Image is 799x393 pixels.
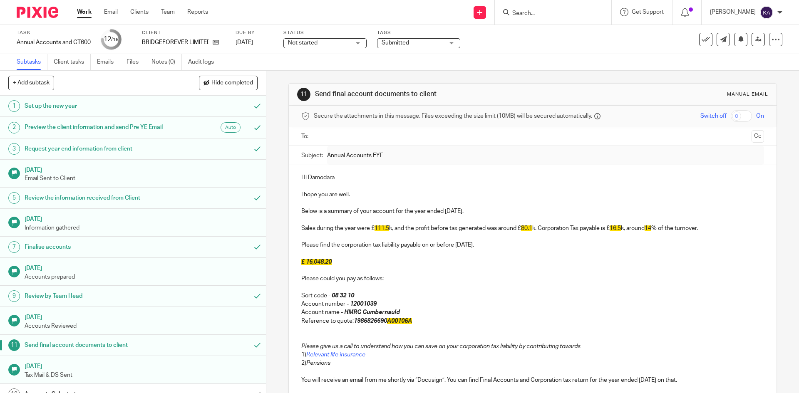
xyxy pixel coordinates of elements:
[249,286,266,306] div: Mark as to do
[25,121,169,133] h1: Preview the client information and send Pre YE Email
[301,274,764,283] p: Please could you pay as follows:
[25,241,169,253] h1: Finalise accounts
[645,225,651,231] span: 14
[77,8,92,16] a: Work
[127,54,145,70] a: Files
[151,54,182,70] a: Notes (0)
[111,37,119,42] small: /16
[8,339,20,351] div: 11
[249,188,266,208] div: Mark as to do
[25,143,169,155] h1: Request year end information from client
[249,237,266,257] div: Mark as to do
[756,112,764,120] span: On
[306,352,365,358] a: Relevant life insurance
[8,241,20,253] div: 7
[301,300,764,308] p: Account number -
[25,371,258,379] p: Tax Mail & DS Sent
[25,339,169,351] h1: Send final account documents to client
[25,322,258,330] p: Accounts Reviewed
[187,8,208,16] a: Reports
[130,8,149,16] a: Clients
[301,359,764,367] p: 2)
[199,76,258,90] button: Hide completed
[511,10,586,17] input: Search
[301,151,323,160] label: Subject:
[288,40,318,46] span: Not started
[213,39,219,45] i: Open client page
[375,225,389,231] span: 111.5
[161,8,175,16] a: Team
[142,30,225,36] label: Client
[249,335,266,356] div: Mark as to do
[301,190,764,199] p: I hope you are well.
[25,192,169,204] h1: Review the information received from Client
[25,360,258,371] h1: [DATE]
[8,122,20,133] div: 2
[8,100,20,112] div: 1
[97,54,120,70] a: Emails
[382,40,409,46] span: Submitted
[301,224,764,232] p: Sales during the year were £ k, and the profit before tax generated was around £ k. Corporation T...
[301,207,764,215] p: Below is a summary of your account for the year ended [DATE].
[521,225,532,231] span: 80.1
[25,224,258,232] p: Information gathered
[301,132,310,141] label: To:
[344,309,400,315] em: HMRC Cumbernauld
[221,122,241,133] div: Automated emails are sent as soon as the preceding subtask is completed.
[236,30,273,36] label: Due by
[301,344,581,349] em: Please give us a call to understand how you can save on your corporation tax liability by contrib...
[249,138,266,159] div: Mark as to do
[211,80,253,87] span: Hide completed
[25,164,258,174] h1: [DATE]
[54,54,91,70] a: Client tasks
[25,100,169,112] h1: Set up the new year
[727,91,768,98] div: Manual email
[710,8,756,16] p: [PERSON_NAME]
[301,376,764,384] p: You will receive an email from me shortly via “Docusign”. You can find Final Accounts and Corpora...
[25,290,169,302] h1: Review by Team Head
[25,213,258,223] h1: [DATE]
[301,317,764,325] p: Reference to quote:
[25,273,258,281] p: Accounts prepared
[332,293,354,299] em: 08 32 10
[350,301,377,307] em: 12001039
[594,113,600,119] i: Files are stored in Pixie and a secure link is sent to the message recipient.
[306,360,330,366] em: Pensions
[387,318,412,324] span: A00106A
[297,88,310,101] div: 11
[301,351,764,359] p: 1)
[315,90,551,99] h1: Send final account documents to client
[734,33,747,46] button: Snooze task
[8,290,20,302] div: 9
[377,30,460,36] label: Tags
[752,130,764,143] button: Cc
[8,192,20,204] div: 5
[17,30,91,36] label: Task
[142,38,208,47] p: BRIDGEFOREVER LIMITED
[17,7,58,18] img: Pixie
[301,259,332,265] span: £ 16,048.20
[25,174,258,183] p: Email Sent to Client
[301,308,764,316] p: Account name -
[25,311,258,321] h1: [DATE]
[8,76,54,90] button: + Add subtask
[610,225,621,231] span: 16.5
[301,241,764,249] p: Please find the corporation tax liability payable on or before [DATE].
[249,117,266,138] div: Can't undo an automated email
[104,8,118,16] a: Email
[17,54,47,70] a: Subtasks
[752,33,765,46] a: Reassign task
[249,96,266,116] div: Mark as to do
[17,38,91,47] div: Annual Accounts and CT600
[301,173,764,182] p: Hi Damodara
[236,40,253,45] span: [DATE]
[8,143,20,155] div: 3
[25,262,258,272] h1: [DATE]
[760,6,773,19] img: svg%3E
[632,9,664,15] span: Get Support
[354,318,412,324] em: 1986826690
[188,54,220,70] a: Audit logs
